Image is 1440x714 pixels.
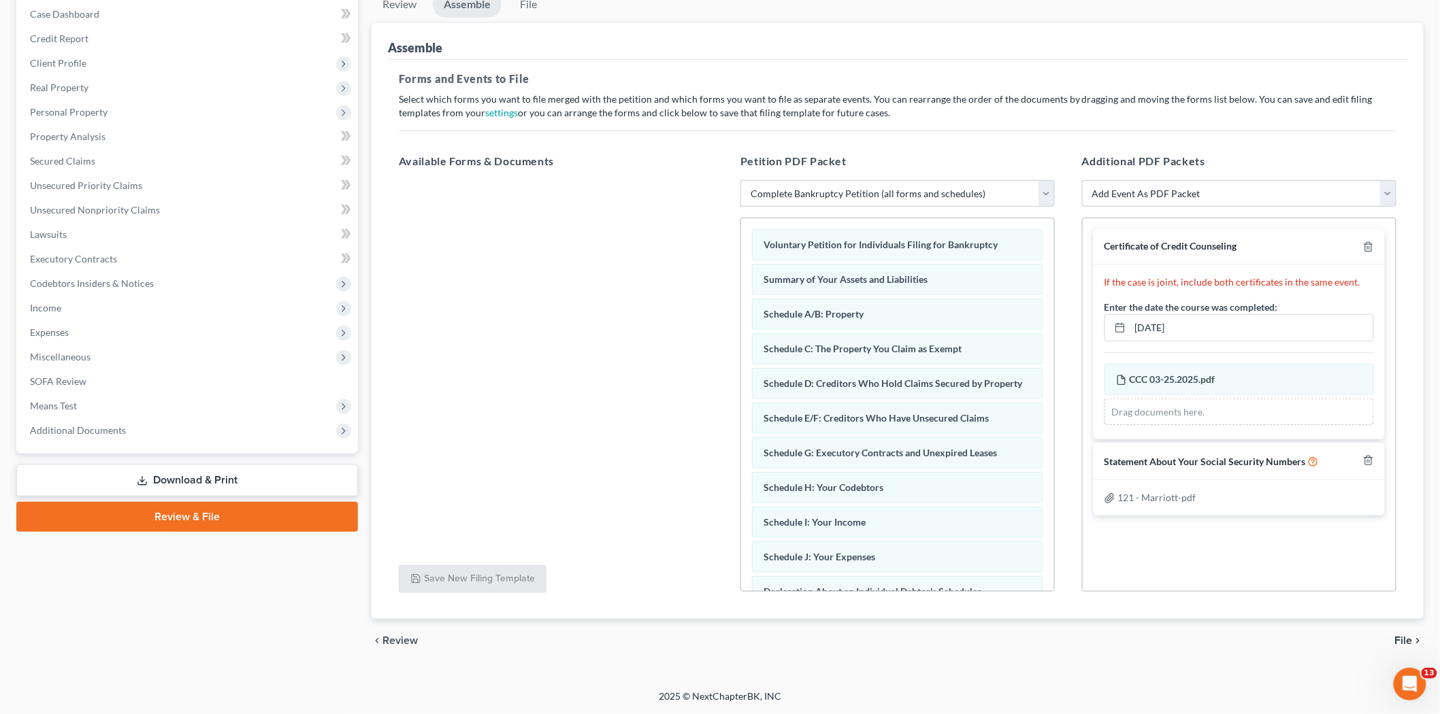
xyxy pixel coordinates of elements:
span: Property Analysis [30,131,105,142]
span: Lawsuits [30,228,67,240]
iframe: Intercom live chat [1394,668,1426,700]
span: Schedule C: The Property You Claim as Exempt [764,343,962,354]
div: Drag documents here. [1104,398,1374,426]
span: Case Dashboard [30,8,99,20]
span: Client Profile [30,57,86,69]
span: Means Test [30,400,77,411]
span: File [1395,635,1413,646]
span: CCC 03-25.2025.pdf [1130,373,1215,385]
div: Assemble [388,39,442,56]
span: Unsecured Priority Claims [30,180,142,191]
a: Executory Contracts [19,247,358,271]
a: settings [485,107,518,118]
i: chevron_right [1413,635,1424,646]
a: Review & File [16,502,358,532]
a: Download & Print [16,464,358,496]
span: 13 [1422,668,1437,679]
span: Miscellaneous [30,351,91,362]
h5: Available Forms & Documents [399,153,713,169]
span: Petition PDF Packet [740,154,847,167]
p: Select which forms you want to file merged with the petition and which forms you want to file as ... [399,92,1396,120]
span: Income [30,302,61,313]
span: Expenses [30,326,69,338]
span: Schedule A/B: Property [764,308,864,320]
span: 121 - Marriott-pdf [1118,492,1196,503]
span: Executory Contracts [30,253,117,265]
i: chevron_left [372,635,382,646]
label: Enter the date the course was completed: [1104,300,1278,314]
span: Schedule D: Creditors Who Hold Claims Secured by Property [764,377,1022,389]
span: Declaration About an Individual Debtor's Schedules [764,585,981,597]
a: Unsecured Priority Claims [19,173,358,198]
div: 2025 © NextChapterBK, INC [332,690,1108,714]
a: SOFA Review [19,369,358,394]
span: Personal Property [30,106,108,118]
span: Secured Claims [30,155,95,167]
button: chevron_left Review [372,635,431,646]
a: Property Analysis [19,124,358,149]
a: Secured Claims [19,149,358,173]
span: Statement About Your Social Security Numbers [1104,456,1306,467]
span: Unsecured Nonpriority Claims [30,204,160,216]
a: Lawsuits [19,222,358,247]
span: Schedule H: Your Codebtors [764,481,883,493]
span: Real Property [30,82,88,93]
span: Summary of Your Assets and Liabilities [764,273,928,285]
span: Schedule E/F: Creditors Who Have Unsecured Claims [764,412,989,424]
span: Additional Documents [30,424,126,436]
span: Certificate of Credit Counseling [1104,240,1237,252]
span: Review [382,635,418,646]
span: Schedule I: Your Income [764,516,866,528]
p: If the case is joint, include both certificates in the same event. [1104,275,1374,289]
span: Credit Report [30,33,88,44]
span: Schedule G: Executory Contracts and Unexpired Leases [764,447,997,458]
input: MM/DD/YYYY [1130,315,1373,341]
a: Credit Report [19,27,358,51]
span: Voluntary Petition for Individuals Filing for Bankruptcy [764,239,998,250]
h5: Additional PDF Packets [1082,153,1396,169]
button: Save New Filing Template [399,565,546,594]
span: Schedule J: Your Expenses [764,551,875,562]
a: Unsecured Nonpriority Claims [19,198,358,222]
a: Case Dashboard [19,2,358,27]
span: Codebtors Insiders & Notices [30,277,154,289]
h5: Forms and Events to File [399,71,1396,87]
span: SOFA Review [30,375,86,387]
